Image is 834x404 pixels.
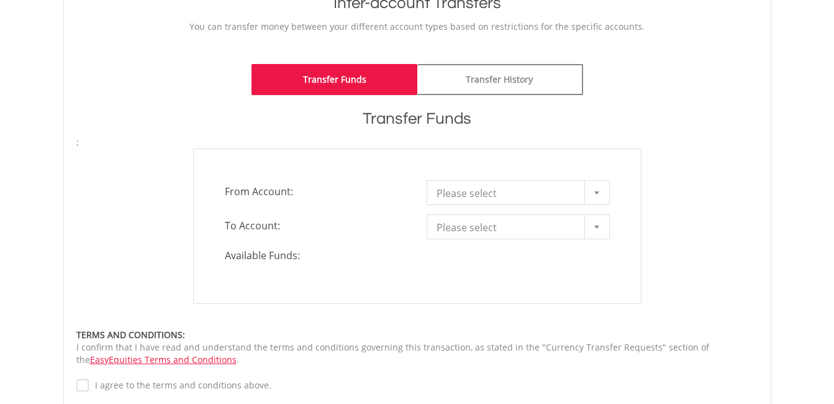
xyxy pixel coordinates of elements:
a: Transfer Funds [252,64,417,95]
h1: Transfer Funds [76,108,758,130]
span: Please select [437,181,581,206]
span: From Account: [215,180,417,203]
p: You can transfer money between your different account types based on restrictions for the specifi... [76,21,758,33]
label: I agree to the terms and conditions above. [89,379,271,392]
span: To Account: [215,214,417,237]
a: EasyEquities Terms and Conditions [90,354,237,365]
a: Transfer History [417,64,583,95]
span: Please select [437,215,581,240]
div: I confirm that I have read and understand the terms and conditions governing this transaction, as... [76,329,758,366]
span: Available Funds: [215,249,417,263]
div: TERMS AND CONDITIONS: [76,329,758,341]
